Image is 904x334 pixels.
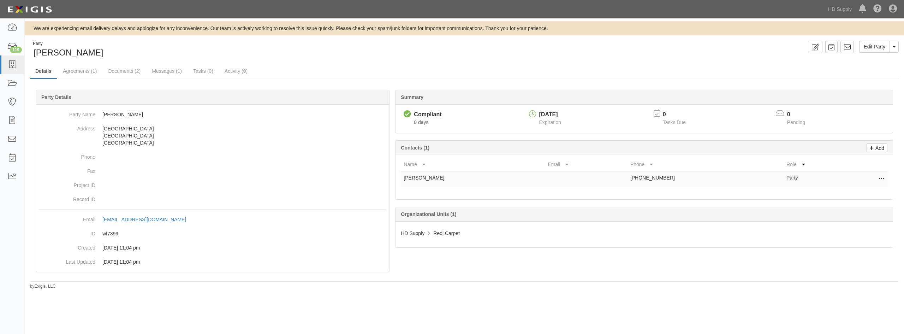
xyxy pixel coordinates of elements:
dt: Party Name [39,107,95,118]
dt: Last Updated [39,255,95,265]
div: [EMAIL_ADDRESS][DOMAIN_NAME] [102,216,186,223]
dd: [GEOGRAPHIC_DATA] [GEOGRAPHIC_DATA] [GEOGRAPHIC_DATA] [39,122,386,150]
span: Tasks Due [663,119,686,125]
dt: Fax [39,164,95,175]
a: [EMAIL_ADDRESS][DOMAIN_NAME] [102,217,194,222]
th: Phone [628,158,784,171]
div: ELIAS HERNANDEZ [30,41,459,59]
a: Add [867,143,887,152]
a: Exigis, LLC [35,284,56,289]
span: Redi Carpet [433,230,460,236]
span: Since 08/26/2025 [414,119,428,125]
dd: 05/23/2025 11:04 pm [39,255,386,269]
a: Agreements (1) [58,64,102,78]
div: We are experiencing email delivery delays and apologize for any inconvenience. Our team is active... [25,25,904,32]
a: Tasks (0) [188,64,219,78]
a: HD Supply [825,2,855,16]
p: Add [874,144,884,152]
div: Party [33,41,103,47]
span: [PERSON_NAME] [34,48,103,57]
dt: Record ID [39,192,95,203]
span: HD Supply [401,230,424,236]
dt: Created [39,241,95,251]
b: Summary [401,94,423,100]
b: Contacts (1) [401,145,429,151]
th: Role [784,158,859,171]
a: Documents (2) [103,64,146,78]
dt: Email [39,212,95,223]
div: Compliant [414,111,441,119]
b: Party Details [41,94,71,100]
p: 0 [663,111,695,119]
div: 119 [10,47,22,53]
p: 0 [787,111,814,119]
i: Help Center - Complianz [873,5,882,13]
dt: Address [39,122,95,132]
img: logo-5460c22ac91f19d4615b14bd174203de0afe785f0fc80cf4dbbc73dc1793850b.png [5,3,54,16]
a: Messages (1) [147,64,187,78]
small: by [30,283,56,289]
a: Details [30,64,57,79]
dd: wf7399 [39,227,386,241]
td: [PERSON_NAME] [401,171,545,187]
i: Compliant [404,111,411,118]
th: Name [401,158,545,171]
td: [PHONE_NUMBER] [628,171,784,187]
dt: ID [39,227,95,237]
div: [DATE] [539,111,561,119]
dd: [PERSON_NAME] [39,107,386,122]
span: Expiration [539,119,561,125]
td: Party [784,171,859,187]
a: Edit Party [859,41,890,53]
a: Activity (0) [219,64,253,78]
span: Pending [787,119,805,125]
b: Organizational Units (1) [401,211,456,217]
dt: Phone [39,150,95,160]
th: Email [545,158,627,171]
dd: 05/23/2025 11:04 pm [39,241,386,255]
dt: Project ID [39,178,95,189]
